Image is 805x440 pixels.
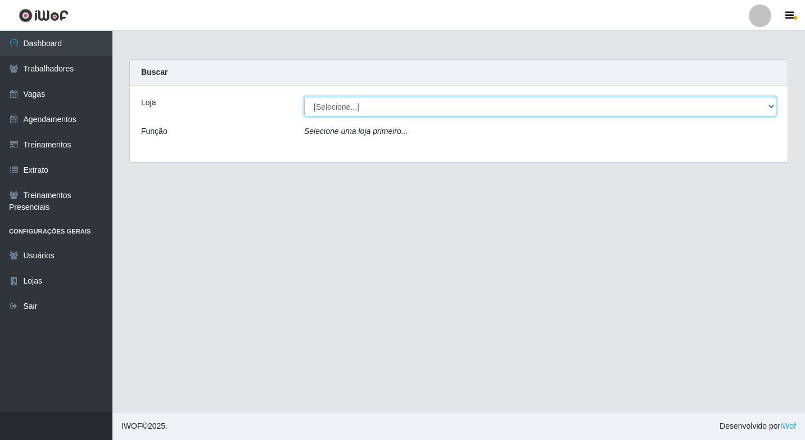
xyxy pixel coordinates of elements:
span: © 2025 . [121,420,168,432]
span: Desenvolvido por [720,420,796,432]
i: Selecione uma loja primeiro... [304,127,408,136]
a: iWof [780,421,796,430]
label: Loja [141,97,156,109]
strong: Buscar [141,68,168,77]
label: Função [141,125,168,137]
span: IWOF [121,421,142,430]
img: CoreUI Logo [19,8,69,23]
